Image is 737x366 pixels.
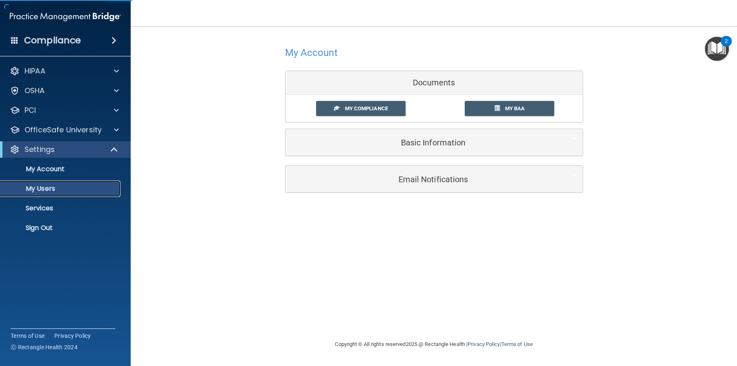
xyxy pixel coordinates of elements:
[705,37,729,61] button: Open Resource Center, 2 new notifications
[24,86,45,96] p: OSHA
[501,341,532,347] a: Terms of Use
[10,105,119,115] a: PCI
[54,332,91,340] a: Privacy Policy
[24,125,102,135] p: OfficeSafe University
[285,71,583,95] div: Documents
[24,105,36,115] p: PCI
[10,86,119,96] a: OSHA
[468,341,500,347] a: Privacy Policy
[292,133,577,152] a: Basic Information
[24,66,45,76] p: HIPAA
[10,125,119,135] a: OfficeSafe University
[292,138,552,147] h5: Basic Information
[345,105,387,112] span: My Compliance
[11,343,78,351] span: Ⓒ Rectangle Health 2024
[10,9,121,25] img: PMB logo
[725,41,728,52] div: 2
[285,331,583,357] div: Copyright © All rights reserved 2025 @ Rectangle Health | |
[596,308,727,341] iframe: Drift Widget Chat Controller
[5,185,117,193] p: My Users
[24,145,55,154] p: Settings
[5,165,117,173] p: My Account
[292,170,577,188] a: Email Notifications
[292,175,552,184] h5: Email Notifications
[5,204,117,212] p: Services
[10,145,118,154] a: Settings
[11,332,45,340] a: Terms of Use
[505,105,525,112] span: My BAA
[10,66,119,76] a: HIPAA
[285,47,338,58] h4: My Account
[24,35,81,46] h4: Compliance
[5,224,117,232] p: Sign Out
